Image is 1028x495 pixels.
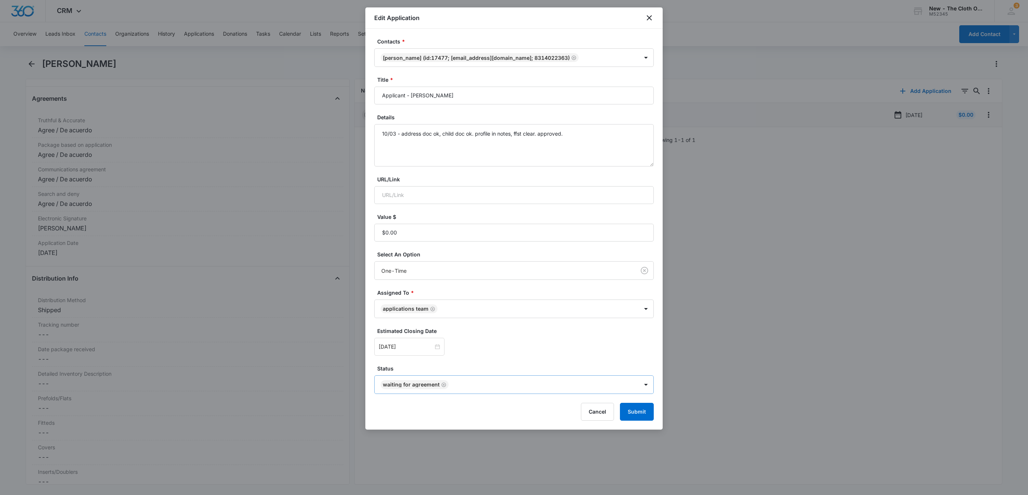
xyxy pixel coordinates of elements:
[377,175,657,183] label: URL/Link
[374,87,654,104] input: Title
[377,38,657,45] label: Contacts
[440,382,446,387] div: Remove Waiting for Agreement
[379,343,433,351] input: Oct 11, 2025
[581,403,614,421] button: Cancel
[377,327,657,335] label: Estimated Closing Date
[429,306,435,311] div: Remove Applications Team
[377,213,657,221] label: Value $
[377,365,657,372] label: Status
[377,289,657,297] label: Assigned To
[377,113,657,121] label: Details
[374,224,654,242] input: Value $
[639,265,650,276] button: Clear
[383,55,570,61] div: [PERSON_NAME] (ID:17477; [EMAIL_ADDRESS][DOMAIN_NAME]; 8314022363)
[377,250,657,258] label: Select An Option
[570,55,576,60] div: Remove Kristin Shinkle (ID:17477; kristinshinkle@gmail.com; 8314022363)
[374,124,654,166] textarea: 10/03 - address doc ok, child doc ok. profile in notes, ffst clear. approved.
[383,382,440,387] div: Waiting for Agreement
[383,306,429,311] div: Applications Team
[645,13,654,22] button: close
[374,186,654,204] input: URL/Link
[374,13,420,22] h1: Edit Application
[620,403,654,421] button: Submit
[377,76,657,84] label: Title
